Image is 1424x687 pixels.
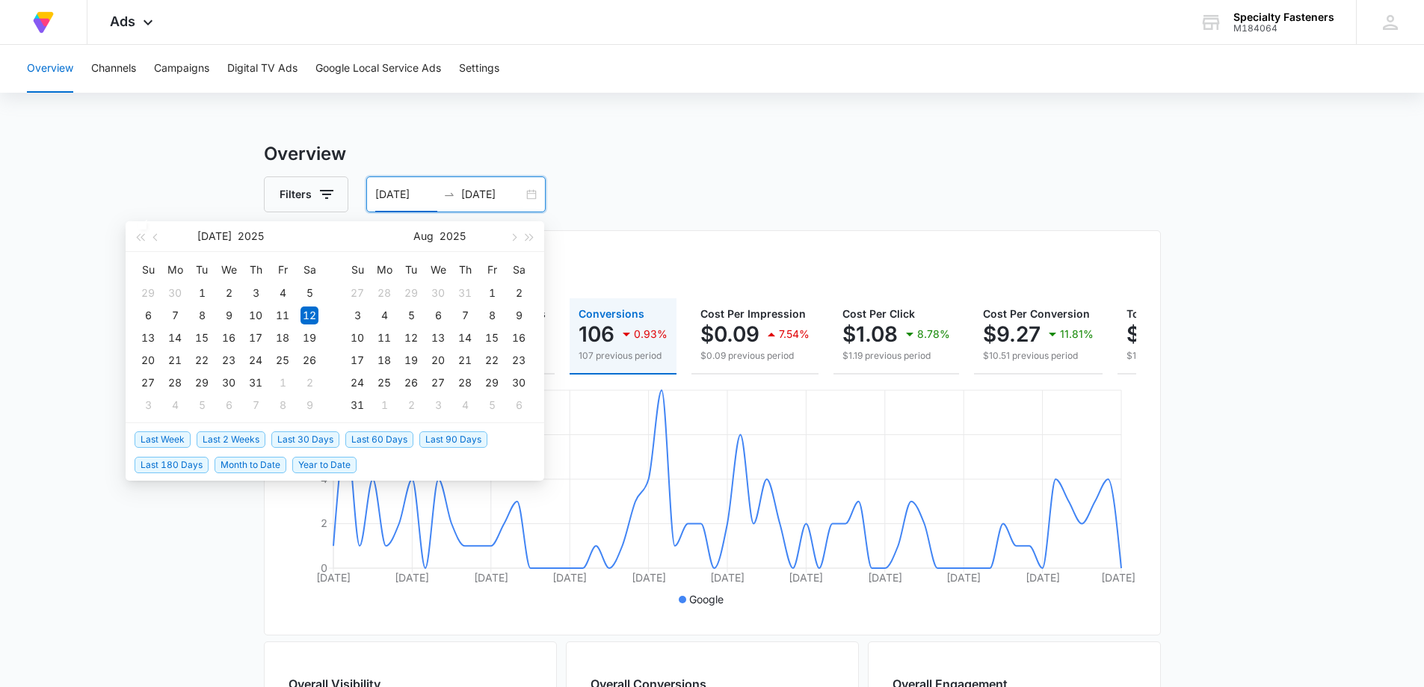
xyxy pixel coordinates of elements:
span: Conversions [579,307,644,320]
input: Start date [375,186,437,203]
div: 5 [483,396,501,414]
td: 2025-08-11 [371,327,398,349]
div: 1 [375,396,393,414]
div: 8 [193,306,211,324]
div: 14 [456,329,474,347]
td: 2025-07-07 [161,304,188,327]
div: 31 [348,396,366,414]
div: 19 [402,351,420,369]
span: Last Week [135,431,191,448]
button: Channels [91,45,136,93]
input: End date [461,186,523,203]
th: Fr [478,258,505,282]
div: 23 [510,351,528,369]
span: Cost Per Conversion [983,307,1090,320]
th: Mo [161,258,188,282]
td: 2025-08-16 [505,327,532,349]
div: 5 [402,306,420,324]
div: 8 [274,396,292,414]
div: 5 [300,284,318,302]
div: 30 [510,374,528,392]
td: 2025-07-22 [188,349,215,372]
div: 13 [429,329,447,347]
td: 2025-06-30 [161,282,188,304]
div: 28 [375,284,393,302]
div: 20 [429,351,447,369]
div: 16 [510,329,528,347]
h3: Overview [264,141,1161,167]
span: Last 90 Days [419,431,487,448]
tspan: [DATE] [710,571,745,584]
div: 21 [166,351,184,369]
p: $1,124.40 previous period [1126,349,1270,363]
th: Su [344,258,371,282]
td: 2025-08-04 [161,394,188,416]
div: 2 [220,284,238,302]
td: 2025-09-05 [478,394,505,416]
td: 2025-07-31 [451,282,478,304]
td: 2025-08-18 [371,349,398,372]
div: 21 [456,351,474,369]
td: 2025-08-28 [451,372,478,394]
td: 2025-08-10 [344,327,371,349]
td: 2025-07-14 [161,327,188,349]
td: 2025-08-01 [478,282,505,304]
div: 2 [510,284,528,302]
div: 15 [483,329,501,347]
td: 2025-08-30 [505,372,532,394]
div: 3 [429,396,447,414]
div: account id [1233,23,1334,34]
td: 2025-07-27 [135,372,161,394]
div: 1 [483,284,501,302]
td: 2025-08-25 [371,372,398,394]
td: 2025-08-13 [425,327,451,349]
td: 2025-08-15 [478,327,505,349]
td: 2025-07-19 [296,327,323,349]
div: 2 [402,396,420,414]
div: 4 [166,396,184,414]
td: 2025-06-29 [135,282,161,304]
img: Volusion [30,9,57,36]
div: 29 [402,284,420,302]
div: 31 [456,284,474,302]
div: 28 [166,374,184,392]
div: 6 [220,396,238,414]
div: account name [1233,11,1334,23]
td: 2025-09-04 [451,394,478,416]
p: 0.93% [634,329,668,339]
td: 2025-07-03 [242,282,269,304]
td: 2025-07-15 [188,327,215,349]
div: 16 [220,329,238,347]
td: 2025-07-20 [135,349,161,372]
td: 2025-07-21 [161,349,188,372]
td: 2025-08-14 [451,327,478,349]
td: 2025-09-06 [505,394,532,416]
tspan: [DATE] [473,571,508,584]
div: 7 [456,306,474,324]
div: 24 [247,351,265,369]
span: Last 2 Weeks [197,431,265,448]
button: 2025 [238,221,264,251]
td: 2025-07-01 [188,282,215,304]
div: 1 [274,374,292,392]
td: 2025-07-30 [425,282,451,304]
td: 2025-08-02 [296,372,323,394]
td: 2025-07-06 [135,304,161,327]
td: 2025-09-01 [371,394,398,416]
td: 2025-07-26 [296,349,323,372]
span: Ads [110,13,135,29]
button: Digital TV Ads [227,45,298,93]
tspan: 0 [321,561,327,574]
tspan: 2 [321,517,327,529]
div: 5 [193,396,211,414]
td: 2025-07-09 [215,304,242,327]
tspan: [DATE] [789,571,823,584]
div: 24 [348,374,366,392]
div: 23 [220,351,238,369]
p: 11.81% [1060,329,1094,339]
p: $1.19 previous period [842,349,950,363]
td: 2025-08-31 [344,394,371,416]
th: Fr [269,258,296,282]
div: 30 [429,284,447,302]
td: 2025-08-19 [398,349,425,372]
